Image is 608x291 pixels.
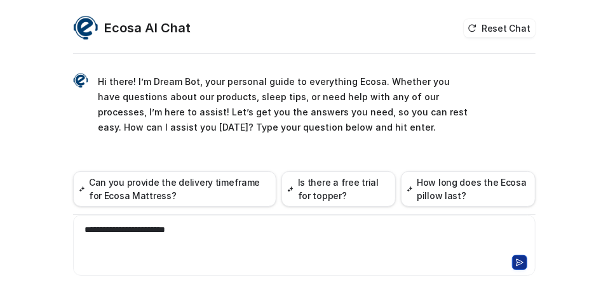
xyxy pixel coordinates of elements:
[464,19,535,37] button: Reset Chat
[281,171,395,207] button: Is there a free trial for topper?
[73,15,98,41] img: Widget
[73,73,88,88] img: Widget
[98,74,470,135] p: Hi there! I’m Dream Bot, your personal guide to everything Ecosa. Whether you have questions abou...
[105,19,191,37] h2: Ecosa AI Chat
[401,171,536,207] button: How long does the Ecosa pillow last?
[73,171,277,207] button: Can you provide the delivery timeframe for Ecosa Mattress?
